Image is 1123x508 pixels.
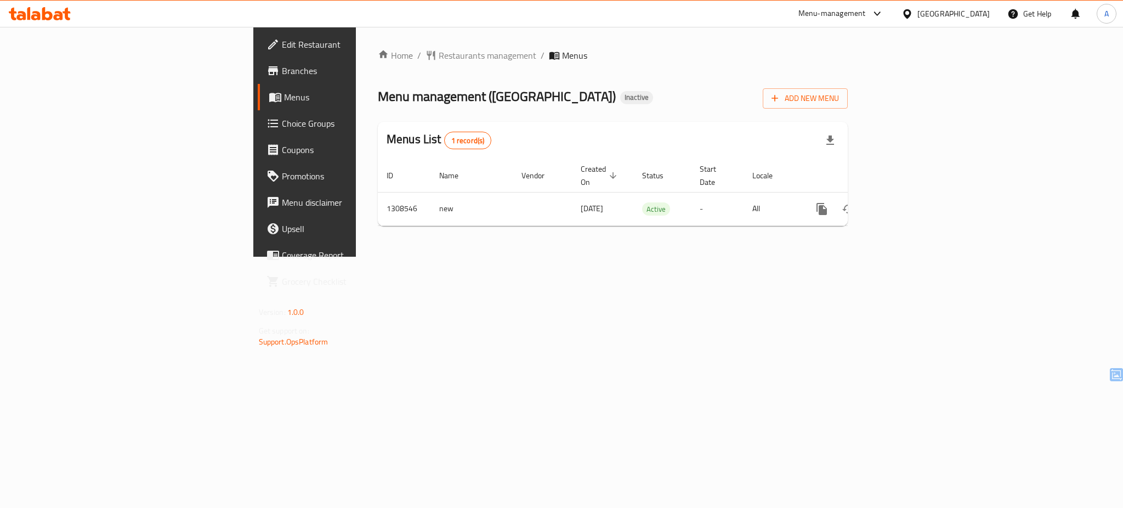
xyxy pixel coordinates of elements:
span: Menus [284,91,432,104]
li: / [541,49,545,62]
span: Version: [259,305,286,319]
th: Actions [800,159,923,193]
td: All [744,192,800,225]
button: more [809,196,835,222]
a: Menus [258,84,441,110]
span: Choice Groups [282,117,432,130]
div: Inactive [620,91,653,104]
span: 1 record(s) [445,136,491,146]
a: Support.OpsPlatform [259,335,328,349]
div: Total records count [444,132,492,149]
span: Branches [282,64,432,77]
table: enhanced table [378,159,923,226]
a: Restaurants management [426,49,536,62]
span: Restaurants management [439,49,536,62]
td: - [691,192,744,225]
a: Promotions [258,163,441,189]
span: Get support on: [259,324,309,338]
span: Created On [581,162,620,189]
span: Vendor [521,169,559,182]
button: Add New Menu [763,88,848,109]
span: Promotions [282,170,432,183]
span: Status [642,169,678,182]
span: Add New Menu [772,92,839,105]
span: ID [387,169,407,182]
span: Menus [562,49,587,62]
a: Grocery Checklist [258,268,441,295]
span: Name [439,169,473,182]
span: Edit Restaurant [282,38,432,51]
h2: Menus List [387,131,491,149]
a: Coverage Report [258,242,441,268]
a: Menu disclaimer [258,189,441,216]
span: Inactive [620,93,653,102]
span: Menu disclaimer [282,196,432,209]
span: A [1104,8,1109,20]
td: new [430,192,513,225]
div: Export file [817,127,843,154]
span: Active [642,203,670,216]
span: Locale [752,169,787,182]
span: Start Date [700,162,730,189]
span: Coupons [282,143,432,156]
span: Upsell [282,222,432,235]
span: [DATE] [581,201,603,216]
button: Change Status [835,196,861,222]
a: Upsell [258,216,441,242]
span: Coverage Report [282,249,432,262]
div: Active [642,202,670,216]
a: Edit Restaurant [258,31,441,58]
div: [GEOGRAPHIC_DATA] [917,8,990,20]
span: Grocery Checklist [282,275,432,288]
nav: breadcrumb [378,49,848,62]
span: 1.0.0 [287,305,304,319]
a: Coupons [258,137,441,163]
a: Branches [258,58,441,84]
span: Menu management ( [GEOGRAPHIC_DATA] ) [378,84,616,109]
a: Choice Groups [258,110,441,137]
div: Menu-management [798,7,866,20]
